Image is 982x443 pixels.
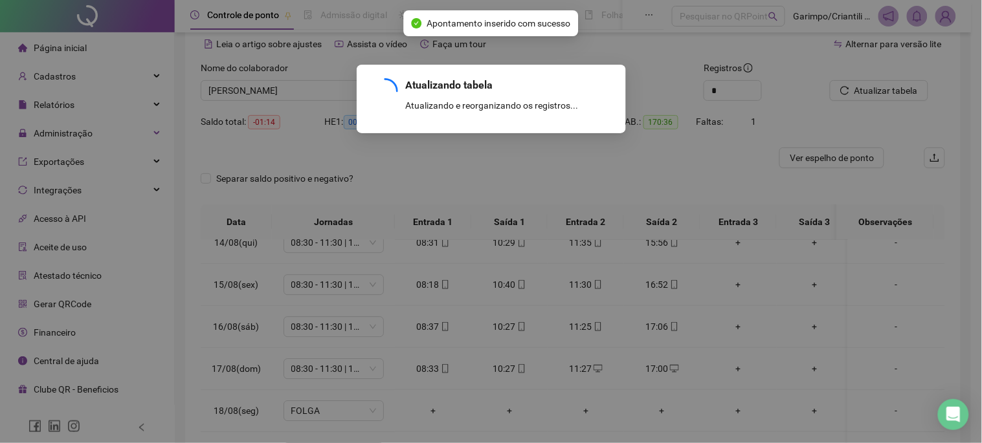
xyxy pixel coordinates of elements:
[372,78,398,104] span: loading
[412,18,422,28] span: check-circle
[427,16,571,30] span: Apontamento inserido com sucesso
[406,78,610,93] div: Atualizando tabela
[938,399,969,430] div: Open Intercom Messenger
[406,98,610,113] div: Atualizando e reorganizando os registros...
